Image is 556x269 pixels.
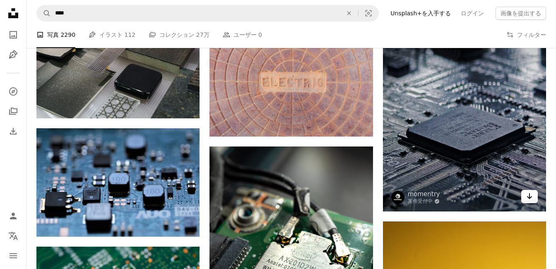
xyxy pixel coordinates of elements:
span: 0 [258,30,262,39]
a: ダウンロード履歴 [5,123,22,139]
a: 表面にはさまざまなテクスチャマテリアルが表示されます。 [36,57,200,64]
img: 回路基板のクローズアップ [36,128,200,237]
a: コレクション [5,103,22,120]
a: 写真 [5,26,22,43]
form: サイト内でビジュアルを探す [36,5,379,22]
a: ダウンロード [521,190,538,203]
a: イラスト 112 [89,22,135,48]
img: 表面にはさまざまなテクスチャマテリアルが表示されます。 [36,3,200,118]
a: イラスト [5,46,22,63]
a: 回路基板のクローズアップ [36,179,200,186]
button: 言語 [5,228,22,244]
img: momentryのプロフィールを見る [391,191,404,204]
img: 看板のあるレンガの壁のクローズアップ [209,28,373,137]
a: ユーザー 0 [223,22,262,48]
button: ビジュアル検索 [359,5,378,21]
a: 看板のあるレンガの壁のクローズアップ [209,78,373,86]
button: メニュー [5,247,22,264]
a: momentry [408,190,440,198]
a: 探す [5,83,22,100]
a: ログイン / 登録する [5,208,22,224]
button: フィルター [506,22,546,48]
a: ログイン [456,7,489,20]
a: ホーム — Unsplash [5,5,22,23]
button: 画像を提出する [496,7,546,20]
button: Unsplashで検索する [37,5,51,21]
a: Unsplash+を入手する [385,7,456,20]
span: 27万 [196,30,209,39]
button: 全てクリア [340,5,358,21]
span: 112 [125,30,136,39]
a: 案件受付中 [408,198,440,205]
a: コンピュータのマザーボードの詳細なクローズアップ。 [383,98,546,106]
a: コレクション 27万 [149,22,209,48]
